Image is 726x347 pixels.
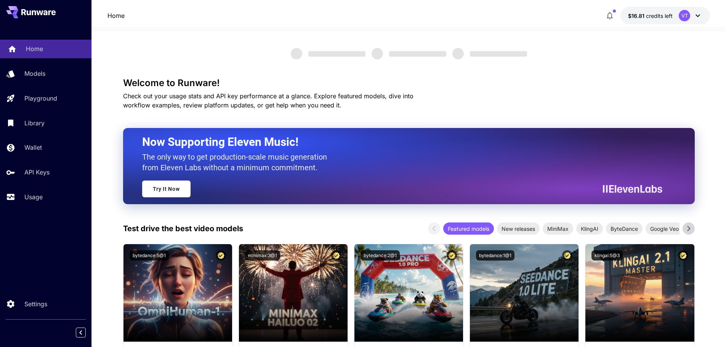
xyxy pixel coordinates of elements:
span: Featured models [443,225,494,233]
p: The only way to get production-scale music generation from Eleven Labs without a minimum commitment. [142,152,333,173]
a: Home [107,11,125,20]
div: Collapse sidebar [82,326,91,339]
img: alt [354,244,463,342]
div: MiniMax [543,222,573,235]
span: credits left [646,13,673,19]
span: New releases [497,225,540,233]
span: KlingAI [576,225,603,233]
h3: Welcome to Runware! [123,78,695,88]
div: ByteDance [606,222,643,235]
nav: breadcrumb [107,11,125,20]
span: ByteDance [606,225,643,233]
p: Models [24,69,45,78]
img: alt [123,244,232,342]
button: minimax:3@1 [245,250,280,261]
button: klingai:5@3 [591,250,623,261]
button: bytedance:2@1 [361,250,400,261]
button: Certified Model – Vetted for best performance and includes a commercial license. [331,250,341,261]
div: Featured models [443,222,494,235]
button: Certified Model – Vetted for best performance and includes a commercial license. [447,250,457,261]
img: alt [470,244,579,342]
p: Home [26,44,43,53]
div: Google Veo [646,222,683,235]
span: Check out your usage stats and API key performance at a glance. Explore featured models, dive int... [123,92,413,109]
button: Certified Model – Vetted for best performance and includes a commercial license. [562,250,572,261]
p: Settings [24,299,47,309]
span: $16.81 [628,13,646,19]
button: Certified Model – Vetted for best performance and includes a commercial license. [678,250,688,261]
div: $16.81226 [628,12,673,20]
div: New releases [497,222,540,235]
h2: Now Supporting Eleven Music! [142,135,657,149]
button: Certified Model – Vetted for best performance and includes a commercial license. [216,250,226,261]
p: API Keys [24,168,50,177]
div: VT [679,10,690,21]
a: Try It Now [142,181,191,197]
button: $16.81226VT [620,7,710,24]
button: Collapse sidebar [76,328,86,337]
span: Google Veo [646,225,683,233]
p: Usage [24,192,43,201]
p: Test drive the best video models [123,223,243,234]
button: bytedance:1@1 [476,250,514,261]
img: alt [239,244,348,342]
span: MiniMax [543,225,573,233]
img: alt [585,244,694,342]
p: Library [24,118,45,128]
button: bytedance:5@1 [130,250,169,261]
div: KlingAI [576,222,603,235]
p: Playground [24,94,57,103]
p: Wallet [24,143,42,152]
